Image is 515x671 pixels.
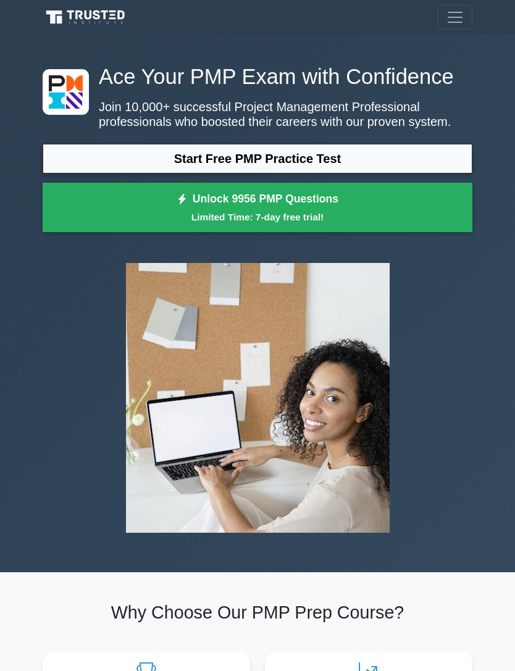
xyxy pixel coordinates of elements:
[58,210,457,224] small: Limited Time: 7-day free trial!
[43,64,472,90] h1: Ace Your PMP Exam with Confidence
[438,5,472,30] button: Toggle navigation
[43,183,472,232] a: Unlock 9956 PMP QuestionsLimited Time: 7-day free trial!
[43,144,472,173] a: Start Free PMP Practice Test
[43,99,472,129] p: Join 10,000+ successful Project Management Professional professionals who boosted their careers w...
[43,602,472,623] h2: Why Choose Our PMP Prep Course?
